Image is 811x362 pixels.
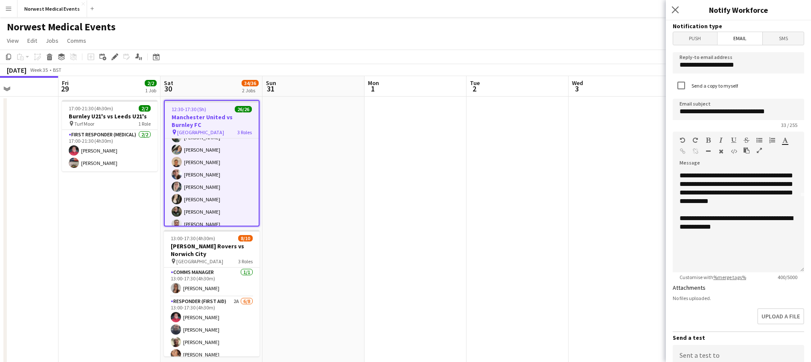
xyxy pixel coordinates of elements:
span: 2 [469,84,480,94]
button: Paste as plain text [744,147,750,154]
div: 2 Jobs [242,87,258,94]
span: SMS [763,32,804,45]
span: 30 [163,84,173,94]
span: 34/36 [242,80,259,86]
div: 1 Job [145,87,156,94]
span: 31 [265,84,276,94]
span: View [7,37,19,44]
span: 8/10 [238,235,253,241]
a: %merge tags% [713,274,746,280]
span: 2/2 [145,80,157,86]
span: 3 Roles [238,258,253,265]
span: 3 Roles [237,129,252,135]
button: Bold [705,137,711,144]
button: Italic [718,137,724,144]
span: Jobs [46,37,58,44]
button: Redo [692,137,698,144]
span: Turf Moor [74,121,94,127]
h1: Norwest Medical Events [7,21,116,33]
span: 26/26 [235,106,252,112]
h3: Notification type [673,22,804,30]
span: Mon [368,79,379,87]
button: Strikethrough [744,137,750,144]
span: Edit [27,37,37,44]
button: Norwest Medical Events [18,0,87,17]
span: Email [718,32,763,45]
span: 3 [571,84,583,94]
label: Attachments [673,284,706,291]
span: Fri [62,79,69,87]
h3: Burnley U21's vs Leeds U21's [62,112,158,120]
button: Text Color [782,137,788,144]
span: 1 Role [138,121,151,127]
button: Upload a file [757,308,804,324]
span: [GEOGRAPHIC_DATA] [177,129,224,135]
span: 400 / 5000 [771,274,804,280]
span: Sat [164,79,173,87]
span: Week 35 [28,67,50,73]
button: Clear Formatting [718,148,724,155]
a: View [3,35,22,46]
span: Comms [67,37,86,44]
h3: Manchester United vs Burnley FC [165,113,259,129]
div: [DATE] [7,66,26,74]
a: Comms [64,35,90,46]
app-job-card: 17:00-21:30 (4h30m)2/2Burnley U21's vs Leeds U21's Turf Moor1 RoleFirst Responder (Medical)2/217:... [62,100,158,171]
span: 1 [367,84,379,94]
h3: Notify Workforce [666,4,811,15]
button: Undo [680,137,686,144]
div: BST [53,67,61,73]
label: Send a copy to myself [690,82,738,89]
app-card-role: First Responder (Medical)2/217:00-21:30 (4h30m)[PERSON_NAME][PERSON_NAME] [62,130,158,171]
span: 29 [61,84,69,94]
h3: [PERSON_NAME] Rovers vs Norwich City [164,242,260,258]
app-job-card: 12:30-17:30 (5h)26/26Manchester United vs Burnley FC [GEOGRAPHIC_DATA]3 Roles[PERSON_NAME][PERSON... [164,100,260,227]
span: 2/2 [139,105,151,112]
div: No files uploaded. [673,295,804,301]
button: HTML Code [731,148,737,155]
a: Edit [24,35,41,46]
span: Sun [266,79,276,87]
span: [GEOGRAPHIC_DATA] [176,258,223,265]
span: 12:30-17:30 (5h) [172,106,206,112]
h3: Send a test [673,334,804,341]
span: Wed [572,79,583,87]
button: Fullscreen [756,147,762,154]
button: Underline [731,137,737,144]
span: Customise with [673,274,753,280]
span: 33 / 255 [774,122,804,128]
button: Ordered List [769,137,775,144]
button: Horizontal Line [705,148,711,155]
span: 13:00-17:30 (4h30m) [171,235,215,241]
span: Tue [470,79,480,87]
span: 17:00-21:30 (4h30m) [69,105,113,112]
app-card-role: Comms Manager1/113:00-17:30 (4h30m)[PERSON_NAME] [164,268,260,297]
button: Unordered List [756,137,762,144]
a: Jobs [42,35,62,46]
span: Push [673,32,717,45]
app-job-card: 13:00-17:30 (4h30m)8/10[PERSON_NAME] Rovers vs Norwich City [GEOGRAPHIC_DATA]3 RolesComms Manager... [164,230,260,356]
